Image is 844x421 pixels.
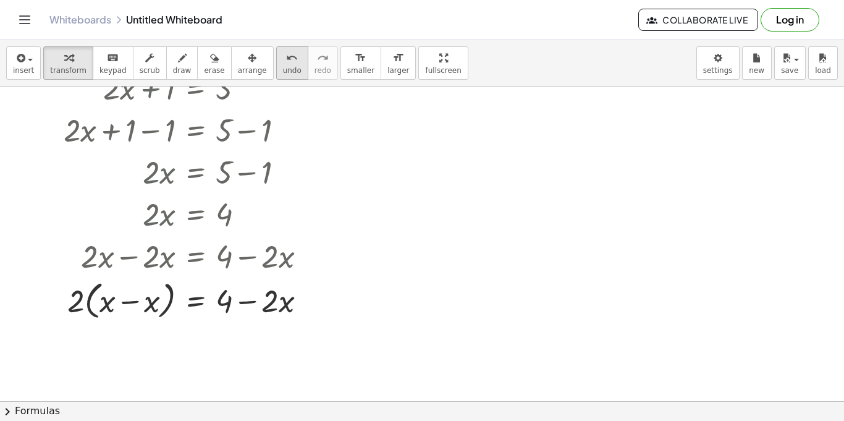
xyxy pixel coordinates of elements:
[286,51,298,66] i: undo
[355,51,366,66] i: format_size
[808,46,838,80] button: load
[649,14,748,25] span: Collaborate Live
[231,46,274,80] button: arrange
[50,66,87,75] span: transform
[638,9,758,31] button: Collaborate Live
[238,66,267,75] span: arrange
[774,46,806,80] button: save
[317,51,329,66] i: redo
[749,66,764,75] span: new
[283,66,302,75] span: undo
[204,66,224,75] span: erase
[815,66,831,75] span: load
[742,46,772,80] button: new
[314,66,331,75] span: redo
[308,46,338,80] button: redoredo
[93,46,133,80] button: keyboardkeypad
[425,66,461,75] span: fullscreen
[703,66,733,75] span: settings
[99,66,127,75] span: keypad
[140,66,160,75] span: scrub
[696,46,740,80] button: settings
[418,46,468,80] button: fullscreen
[6,46,41,80] button: insert
[781,66,798,75] span: save
[107,51,119,66] i: keyboard
[347,66,374,75] span: smaller
[173,66,192,75] span: draw
[392,51,404,66] i: format_size
[13,66,34,75] span: insert
[276,46,308,80] button: undoundo
[381,46,416,80] button: format_sizelarger
[387,66,409,75] span: larger
[43,46,93,80] button: transform
[761,8,819,32] button: Log in
[166,46,198,80] button: draw
[49,14,111,26] a: Whiteboards
[197,46,231,80] button: erase
[133,46,167,80] button: scrub
[15,10,35,30] button: Toggle navigation
[340,46,381,80] button: format_sizesmaller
